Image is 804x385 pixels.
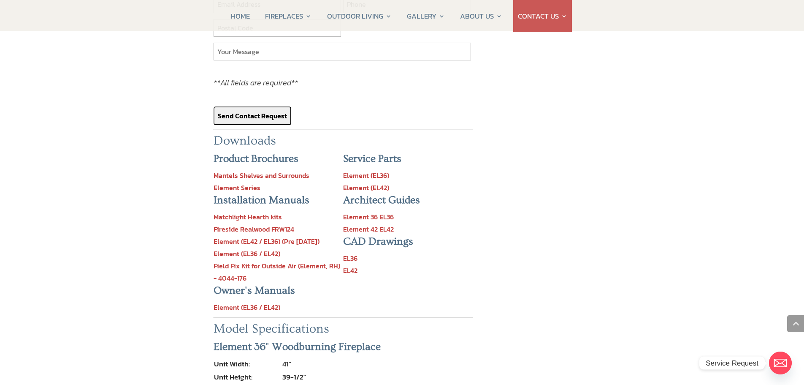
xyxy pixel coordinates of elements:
[214,341,474,358] h3: Element 36" Woodburning Fireplace
[214,212,282,222] a: Matchlight Hearth kits
[214,302,280,312] a: Element (EL36 / EL42)
[282,358,310,371] td: 41"
[343,253,357,263] a: EL36
[343,170,389,180] a: Element (EL36)
[343,235,473,252] h3: CAD Drawings
[214,261,340,283] a: Field Fix Kit for Outside Air (Element, RH) - 4044-176
[214,236,319,246] a: Element (EL42 / EL36) (Pre [DATE])
[343,183,389,193] a: Element (EL42)
[214,77,474,96] p: **All fields are required**
[343,224,394,234] a: Element 42 EL42
[214,224,294,234] a: Fireside Realwood FRW124
[214,170,309,180] a: Mantels Shelves and Surrounds
[214,358,282,371] td: Unit Width:
[214,284,344,301] h3: Owner's Manuals
[214,194,344,211] h3: Installation Manuals
[282,371,310,384] td: 39-1/2"
[214,106,291,125] input: Send Contact Request
[214,321,474,341] h2: Model Specifications
[343,194,473,211] h3: Architect Guides
[214,183,260,193] a: Element Series
[343,153,473,169] h3: Service Parts
[343,212,394,222] a: Element 36 EL36
[214,43,471,60] input: Your Message
[343,265,357,276] a: EL42
[214,153,344,169] h3: Product Brochures
[214,371,282,384] td: Unit Height:
[214,248,280,259] a: Element (EL36 / EL42)
[769,352,792,374] a: Email
[214,133,474,153] h2: Downloads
